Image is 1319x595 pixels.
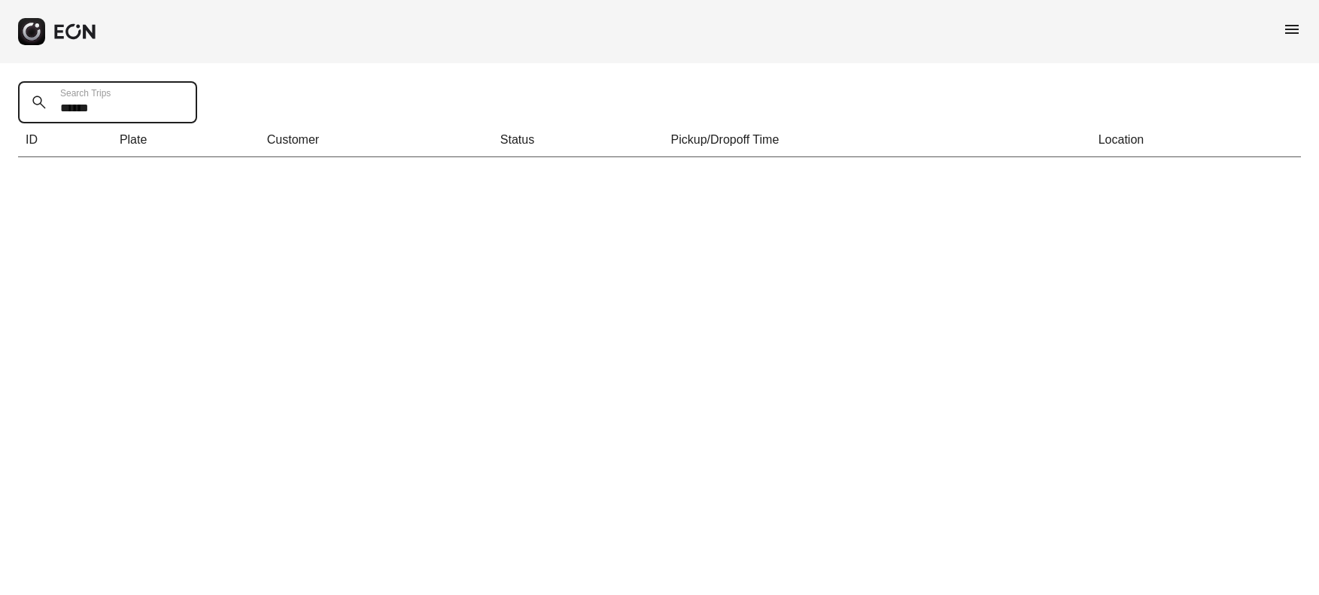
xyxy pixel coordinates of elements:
[260,123,493,157] th: Customer
[18,123,112,157] th: ID
[1091,123,1301,157] th: Location
[60,87,111,99] label: Search Trips
[112,123,260,157] th: Plate
[664,123,1091,157] th: Pickup/Dropoff Time
[1283,20,1301,38] span: menu
[493,123,664,157] th: Status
